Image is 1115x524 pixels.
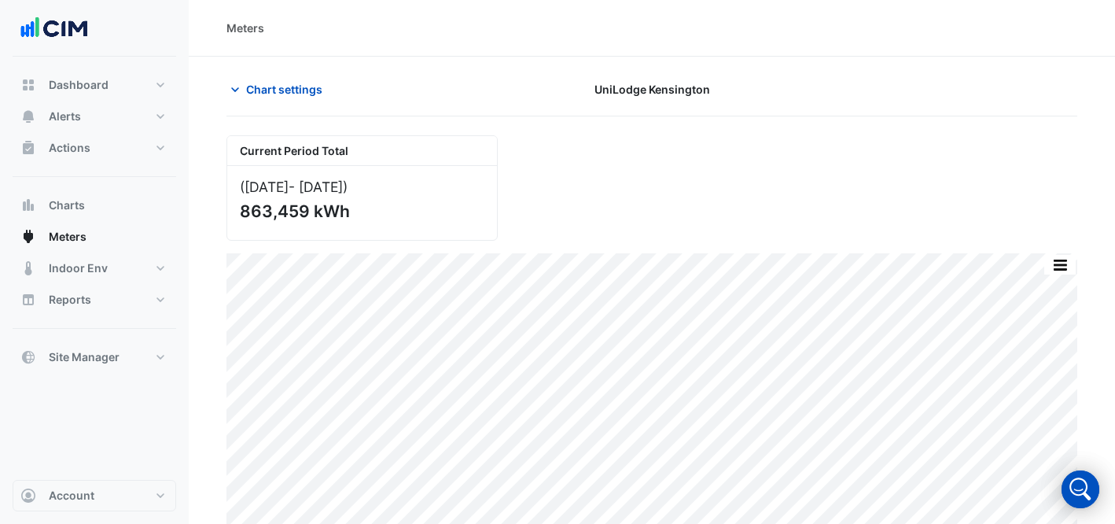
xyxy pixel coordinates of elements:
[13,190,176,221] button: Charts
[20,349,36,365] app-icon: Site Manager
[19,13,90,44] img: Company Logo
[226,76,333,103] button: Chart settings
[49,349,120,365] span: Site Manager
[49,488,94,504] span: Account
[13,284,176,316] button: Reports
[13,480,176,511] button: Account
[20,140,36,156] app-icon: Actions
[226,20,264,36] div: Meters
[20,109,36,124] app-icon: Alerts
[49,197,85,213] span: Charts
[246,81,322,98] span: Chart settings
[13,69,176,101] button: Dashboard
[1044,255,1076,275] button: More Options
[594,81,710,98] span: UniLodge Kensington
[49,77,109,93] span: Dashboard
[240,201,481,221] div: 863,459 kWh
[289,179,343,195] span: - [DATE]
[49,140,90,156] span: Actions
[13,132,176,164] button: Actions
[1062,470,1099,508] div: Open Intercom Messenger
[13,221,176,253] button: Meters
[13,341,176,373] button: Site Manager
[20,260,36,276] app-icon: Indoor Env
[49,229,86,245] span: Meters
[240,179,484,195] div: ([DATE] )
[49,260,108,276] span: Indoor Env
[49,109,81,124] span: Alerts
[20,292,36,308] app-icon: Reports
[49,292,91,308] span: Reports
[13,253,176,284] button: Indoor Env
[20,229,36,245] app-icon: Meters
[13,101,176,132] button: Alerts
[227,136,497,166] div: Current Period Total
[20,197,36,213] app-icon: Charts
[20,77,36,93] app-icon: Dashboard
